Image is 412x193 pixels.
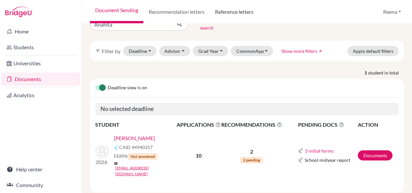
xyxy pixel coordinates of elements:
[96,158,109,166] p: 2026
[358,120,399,129] th: ACTION
[305,147,334,155] button: 3 initial forms
[5,7,32,17] img: Bridge-U
[1,179,80,192] a: Community
[298,148,303,154] img: Common App logo
[90,18,171,31] input: Find student by name...
[1,89,80,102] a: Analytics
[114,153,158,160] span: FERPA
[114,161,118,165] span: mail
[1,41,80,54] a: Students
[368,69,404,76] span: student in total
[1,57,80,70] a: Universities
[95,103,399,115] h5: No selected deadline
[358,150,393,161] a: Documents
[102,48,120,54] span: Filter by
[115,165,181,177] a: [EMAIL_ADDRESS][DOMAIN_NAME]
[298,121,357,129] span: PENDING DOCS
[240,157,263,163] span: 2 pending
[317,48,324,54] i: arrow_drop_up
[108,84,147,92] span: Deadline view is on
[188,16,225,33] button: Clear search
[231,46,273,56] button: CommonApp
[347,46,399,56] button: Apply default filters
[95,48,100,54] i: filter_list
[1,73,80,86] a: Documents
[114,145,119,150] img: Common App logo
[364,69,368,76] strong: 1
[128,153,158,160] span: Not answered
[123,46,157,56] button: Deadline
[281,48,317,54] span: Show more filters
[380,6,404,18] button: Reena
[305,157,350,163] span: School midyear report
[95,120,176,129] th: STUDENT
[159,46,190,56] button: Advisor
[177,121,221,129] span: APPLICATIONS
[193,46,228,56] button: Grad Year
[114,134,155,142] a: [PERSON_NAME]
[119,144,153,151] span: CAID 44940317
[1,163,80,176] a: Help center
[276,46,329,56] button: Show more filtersarrow_drop_up
[221,148,282,156] p: 2
[1,25,80,38] a: Home
[196,152,202,159] b: 10
[298,158,303,163] img: Common App logo
[221,121,282,129] span: RECOMMENDATIONS
[96,145,109,158] img: Daruwalla, Anahita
